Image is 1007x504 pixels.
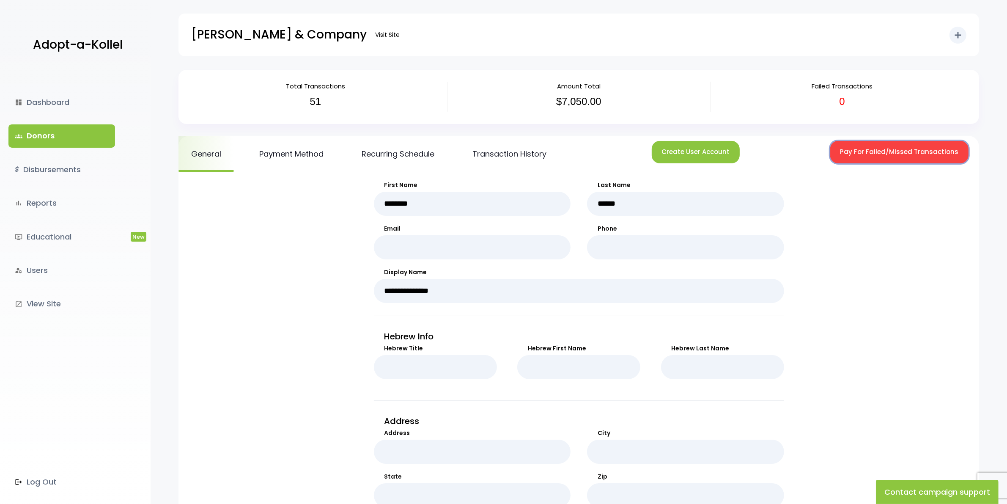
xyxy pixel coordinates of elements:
[15,267,22,274] i: manage_accounts
[8,91,115,114] a: dashboardDashboard
[15,132,22,140] span: groups
[371,27,404,43] a: Visit Site
[374,181,571,190] label: First Name
[953,30,963,40] i: add
[131,232,146,242] span: New
[190,96,441,108] h3: 51
[349,136,447,172] a: Recurring Schedule
[374,329,784,344] p: Hebrew Info
[812,82,873,91] span: Failed Transactions
[15,99,22,106] i: dashboard
[286,82,345,91] span: Total Transactions
[374,224,571,233] label: Email
[8,292,115,315] a: launchView Site
[33,34,123,55] p: Adopt-a-Kollel
[178,136,234,172] a: General
[374,472,571,481] label: State
[717,96,967,108] h3: 0
[652,141,740,163] button: Create User Account
[374,268,784,277] label: Display Name
[8,192,115,215] a: bar_chartReports
[454,96,704,108] h3: $7,050.00
[8,471,115,493] a: Log Out
[8,158,115,181] a: $Disbursements
[949,27,966,44] button: add
[8,124,115,147] a: groupsDonors
[15,164,19,176] i: $
[661,344,784,353] label: Hebrew Last Name
[587,472,784,481] label: Zip
[15,199,22,207] i: bar_chart
[374,429,571,438] label: Address
[191,24,367,45] p: [PERSON_NAME] & Company
[15,233,22,241] i: ondemand_video
[830,141,969,163] button: Pay For Failed/Missed Transactions
[460,136,559,172] a: Transaction History
[374,344,497,353] label: Hebrew Title
[8,259,115,282] a: manage_accountsUsers
[517,344,640,353] label: Hebrew First Name
[8,226,115,248] a: ondemand_videoEducationalNew
[587,429,784,438] label: City
[247,136,336,172] a: Payment Method
[876,480,999,504] button: Contact campaign support
[557,82,601,91] span: Amount Total
[587,224,784,233] label: Phone
[374,413,784,429] p: Address
[29,25,123,66] a: Adopt-a-Kollel
[15,300,22,308] i: launch
[587,181,784,190] label: Last Name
